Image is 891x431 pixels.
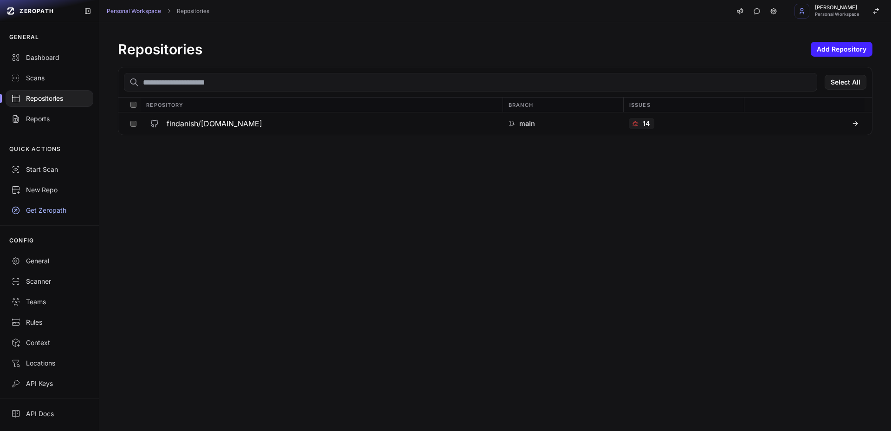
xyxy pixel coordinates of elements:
div: Context [11,338,88,347]
div: Teams [11,297,88,307]
button: Select All [825,75,866,90]
p: 14 [643,119,650,128]
button: Add Repository [811,42,872,57]
div: API Keys [11,379,88,388]
h1: Repositories [118,41,202,58]
span: Personal Workspace [815,12,859,17]
h3: findanish/[DOMAIN_NAME] [167,118,262,129]
div: findanish/[DOMAIN_NAME] main 14 [118,112,872,135]
div: Branch [503,98,623,112]
p: GENERAL [9,33,39,41]
div: Rules [11,318,88,327]
svg: chevron right, [166,8,172,14]
p: CONFIG [9,237,34,244]
a: Repositories [177,7,209,15]
p: main [519,119,535,128]
p: QUICK ACTIONS [9,145,61,153]
a: Personal Workspace [107,7,161,15]
nav: breadcrumb [107,7,209,15]
a: ZEROPATH [4,4,77,19]
div: New Repo [11,185,88,195]
div: Reports [11,114,88,124]
div: Issues [623,98,744,112]
div: Repositories [11,94,88,103]
span: ZEROPATH [19,7,54,15]
div: Scanner [11,277,88,286]
div: Dashboard [11,53,88,62]
span: [PERSON_NAME] [815,5,859,10]
button: findanish/[DOMAIN_NAME] [141,112,503,135]
div: Locations [11,359,88,368]
div: API Docs [11,409,88,418]
div: Get Zeropath [11,206,88,215]
div: Repository [141,98,503,112]
div: Scans [11,73,88,83]
div: Start Scan [11,165,88,174]
div: General [11,256,88,266]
